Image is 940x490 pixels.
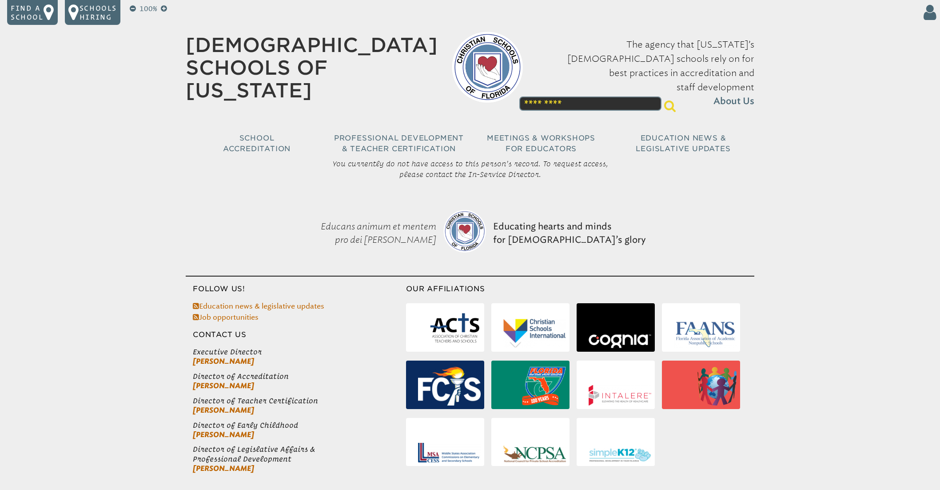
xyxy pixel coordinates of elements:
[193,464,254,473] a: [PERSON_NAME]
[418,367,481,405] img: Florida Council of Independent Schools
[138,4,159,14] p: 100%
[452,32,523,103] img: csf-logo-web-colors.png
[324,155,616,183] p: You currently do not have access to this person’s record. To request access, please contact the I...
[193,347,406,357] span: Executive Director
[443,210,486,253] img: csf-logo-web-colors.png
[186,329,406,340] h3: Contact Us
[713,94,754,108] span: About Us
[334,134,464,153] span: Professional Development & Teacher Certification
[80,4,117,21] p: Schools Hiring
[193,302,324,310] a: Education news & legislative updates
[11,4,44,21] p: Find a school
[503,319,566,348] img: Christian Schools International
[537,37,754,108] p: The agency that [US_STATE]’s [DEMOGRAPHIC_DATA] schools rely on for best practices in accreditati...
[223,134,291,153] span: School Accreditation
[674,320,737,348] img: Florida Association of Academic Nonpublic Schools
[193,421,406,430] span: Director of Early Childhood
[589,448,651,462] img: SimpleK12
[503,445,566,463] img: National Council for Private School Accreditation
[186,284,406,294] h3: Follow Us!
[193,372,406,381] span: Director of Accreditation
[487,134,595,153] span: Meetings & Workshops for Educators
[697,367,737,406] img: International Alliance for School Accreditation
[589,334,651,348] img: Cognia
[193,406,254,414] a: [PERSON_NAME]
[193,313,259,321] a: Job opportunities
[193,357,254,365] a: [PERSON_NAME]
[193,382,254,390] a: [PERSON_NAME]
[186,33,438,102] a: [DEMOGRAPHIC_DATA] Schools of [US_STATE]
[193,430,254,439] a: [PERSON_NAME]
[522,367,566,406] img: Florida High School Athletic Association
[193,396,406,406] span: Director of Teacher Certification
[291,197,440,269] p: Educans animum et mentem pro dei [PERSON_NAME]
[406,284,754,294] h3: Our Affiliations
[193,445,406,464] span: Director of Legislative Affairs & Professional Development
[589,385,651,406] img: Intalere
[636,134,730,153] span: Education News & Legislative Updates
[490,197,649,269] p: Educating hearts and minds for [DEMOGRAPHIC_DATA]’s glory
[418,443,481,463] img: Middle States Association of Colleges and Schools Commissions on Elementary and Secondary Schools
[429,309,481,348] img: Association of Christian Teachers & Schools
